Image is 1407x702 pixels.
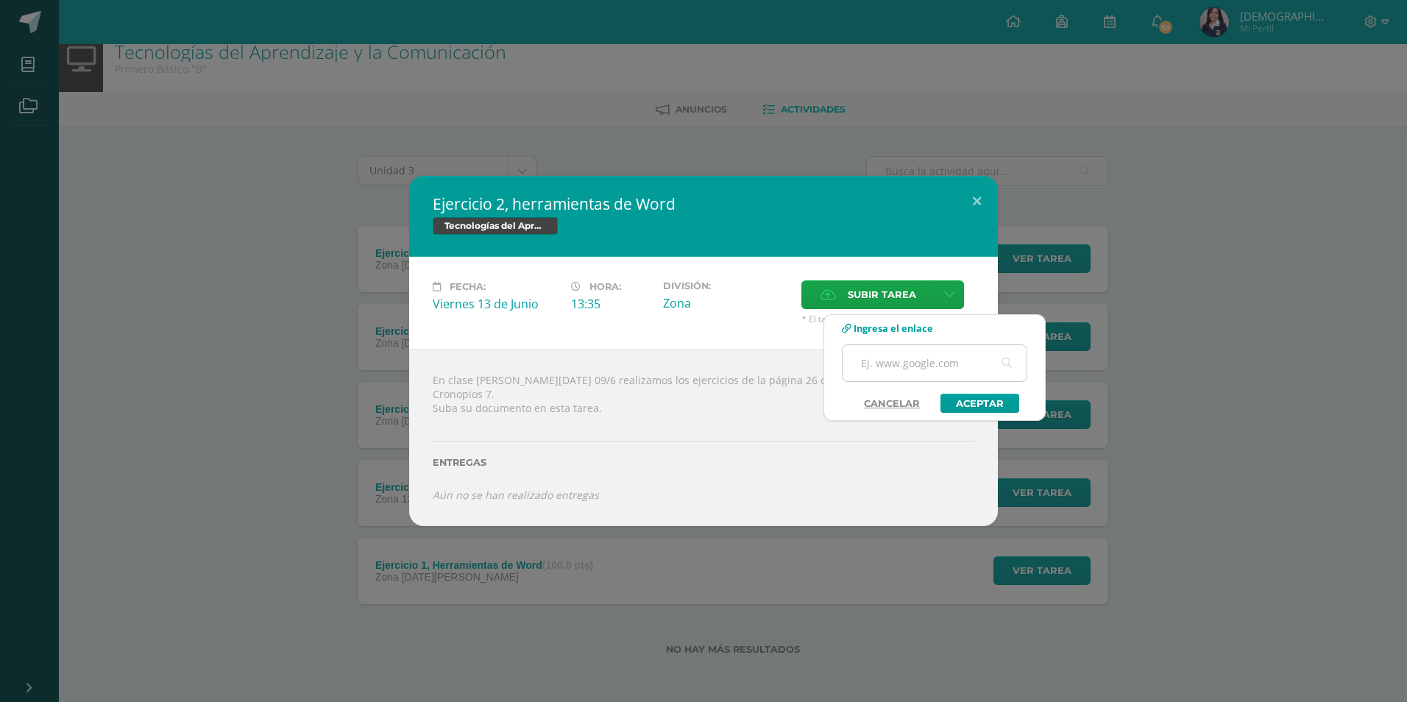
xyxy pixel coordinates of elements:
[956,176,998,226] button: Close (Esc)
[450,281,486,292] span: Fecha:
[433,217,558,235] span: Tecnologías del Aprendizaje y la Comunicación
[801,313,974,325] span: * El tamaño máximo permitido es 50 MB
[663,280,790,291] label: División:
[663,295,790,311] div: Zona
[433,488,599,502] i: Aún no se han realizado entregas
[940,394,1019,413] a: Aceptar
[409,349,998,525] div: En clase [PERSON_NAME][DATE] 09/6 realizamos los ejercicios de la página 26 del libro de Tecnolog...
[433,296,559,312] div: Viernes 13 de Junio
[843,345,1027,381] input: Ej. www.google.com
[433,457,974,468] label: Entregas
[854,322,933,335] span: Ingresa el enlace
[589,281,621,292] span: Hora:
[848,281,916,308] span: Subir tarea
[571,296,651,312] div: 13:35
[433,194,974,214] h2: Ejercicio 2, herramientas de Word
[849,394,935,413] a: Cancelar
